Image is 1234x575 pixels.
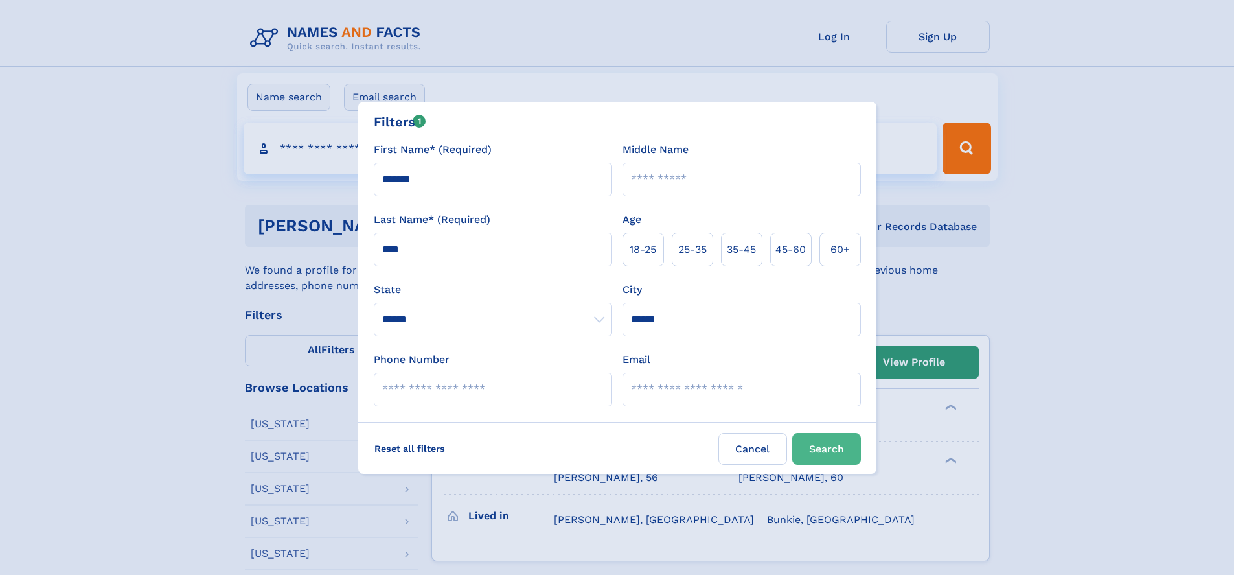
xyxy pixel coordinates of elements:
[775,242,806,257] span: 45‑60
[374,352,450,368] label: Phone Number
[830,242,850,257] span: 60+
[374,112,426,132] div: Filters
[792,433,861,465] button: Search
[623,282,642,298] label: City
[374,142,492,158] label: First Name* (Required)
[623,352,650,368] label: Email
[623,142,689,158] label: Middle Name
[623,212,641,228] label: Age
[727,242,756,257] span: 35‑45
[374,282,612,298] label: State
[678,242,707,257] span: 25‑35
[374,212,490,228] label: Last Name* (Required)
[366,433,453,464] label: Reset all filters
[718,433,787,465] label: Cancel
[630,242,656,257] span: 18‑25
